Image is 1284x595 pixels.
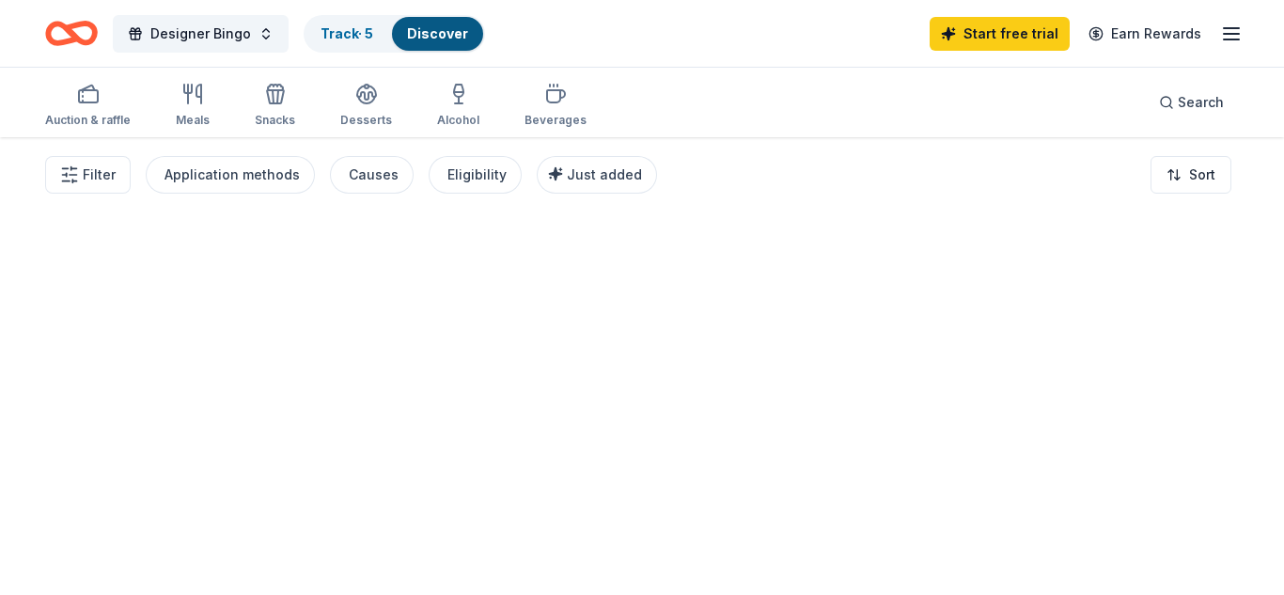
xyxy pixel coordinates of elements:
div: Beverages [525,113,587,128]
button: Track· 5Discover [304,15,485,53]
div: Meals [176,113,210,128]
div: Alcohol [437,113,479,128]
a: Track· 5 [321,25,373,41]
button: Just added [537,156,657,194]
div: Snacks [255,113,295,128]
button: Sort [1151,156,1231,194]
button: Filter [45,156,131,194]
a: Home [45,11,98,55]
span: Just added [567,166,642,182]
button: Auction & raffle [45,75,131,137]
button: Desserts [340,75,392,137]
button: Application methods [146,156,315,194]
span: Filter [83,164,116,186]
div: Desserts [340,113,392,128]
button: Meals [176,75,210,137]
div: Causes [349,164,399,186]
span: Search [1178,91,1224,114]
button: Eligibility [429,156,522,194]
a: Start free trial [930,17,1070,51]
button: Search [1144,84,1239,121]
button: Causes [330,156,414,194]
button: Alcohol [437,75,479,137]
button: Snacks [255,75,295,137]
a: Discover [407,25,468,41]
span: Designer Bingo [150,23,251,45]
button: Beverages [525,75,587,137]
button: Designer Bingo [113,15,289,53]
div: Application methods [164,164,300,186]
div: Eligibility [447,164,507,186]
span: Sort [1189,164,1215,186]
a: Earn Rewards [1077,17,1213,51]
div: Auction & raffle [45,113,131,128]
